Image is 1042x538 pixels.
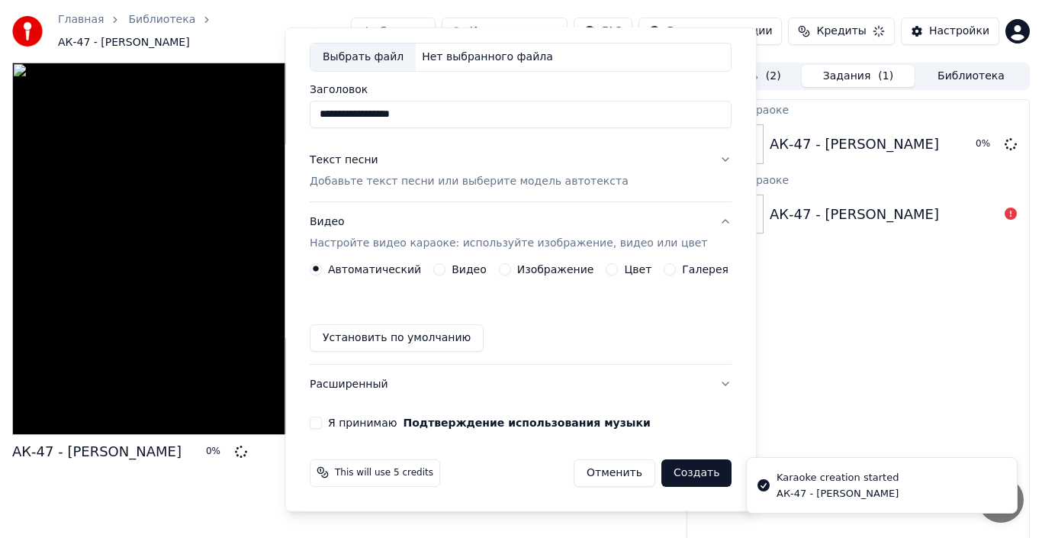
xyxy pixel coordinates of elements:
[310,152,378,167] div: Текст песни
[310,43,416,70] div: Выбрать файл
[416,49,559,64] div: Нет выбранного файла
[328,263,421,274] label: Автоматический
[574,459,655,486] button: Отменить
[310,83,732,94] label: Заголовок
[404,417,651,427] button: Я принимаю
[310,173,629,188] p: Добавьте текст песни или выберите модель автотекста
[335,466,433,478] span: This will use 5 credits
[310,201,732,263] button: ВидеоНастройте видео караоке: используйте изображение, видео или цвет
[328,417,651,427] label: Я принимаю
[310,214,707,250] div: Видео
[452,263,487,274] label: Видео
[310,263,732,363] div: ВидеоНастройте видео караоке: используйте изображение, видео или цвет
[517,263,594,274] label: Изображение
[661,459,732,486] button: Создать
[310,235,707,250] p: Настройте видео караоке: используйте изображение, видео или цвет
[310,324,484,351] button: Установить по умолчанию
[625,263,652,274] label: Цвет
[310,140,732,201] button: Текст песниДобавьте текст песни или выберите модель автотекста
[310,364,732,404] button: Расширенный
[683,263,729,274] label: Галерея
